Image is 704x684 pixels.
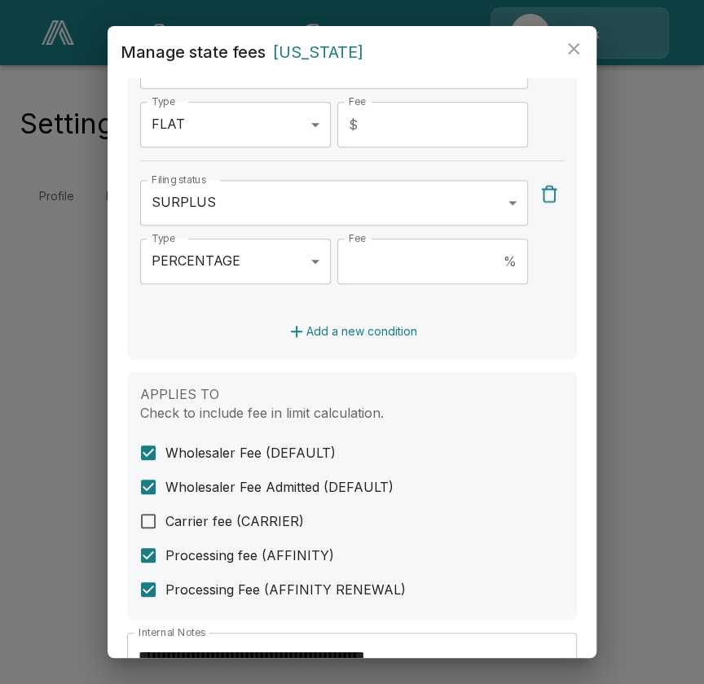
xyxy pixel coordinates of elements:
[165,546,334,565] span: Processing fee (AFFINITY)
[140,180,528,226] div: SURPLUS
[539,184,559,204] img: Delete
[139,625,205,639] label: Internal Notes
[140,102,331,147] div: FLAT
[108,26,596,78] h2: Manage state fees
[165,443,336,463] span: Wholesaler Fee (DEFAULT)
[165,511,304,531] span: Carrier fee (CARRIER)
[280,317,424,347] button: Add a new condition
[165,477,394,497] span: Wholesaler Fee Admitted (DEFAULT)
[504,252,517,271] p: %
[152,173,206,186] label: Filing status
[349,231,365,245] label: Fee
[140,405,384,421] label: Check to include fee in limit calculation.
[349,115,358,134] p: $
[152,231,175,245] label: Type
[557,33,590,65] button: close
[152,94,175,108] label: Type
[165,580,406,599] span: Processing Fee (AFFINITY RENEWAL)
[140,386,219,402] label: APPLIES TO
[140,239,331,284] div: PERCENTAGE
[273,42,363,62] span: [US_STATE]
[349,94,365,108] label: Fee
